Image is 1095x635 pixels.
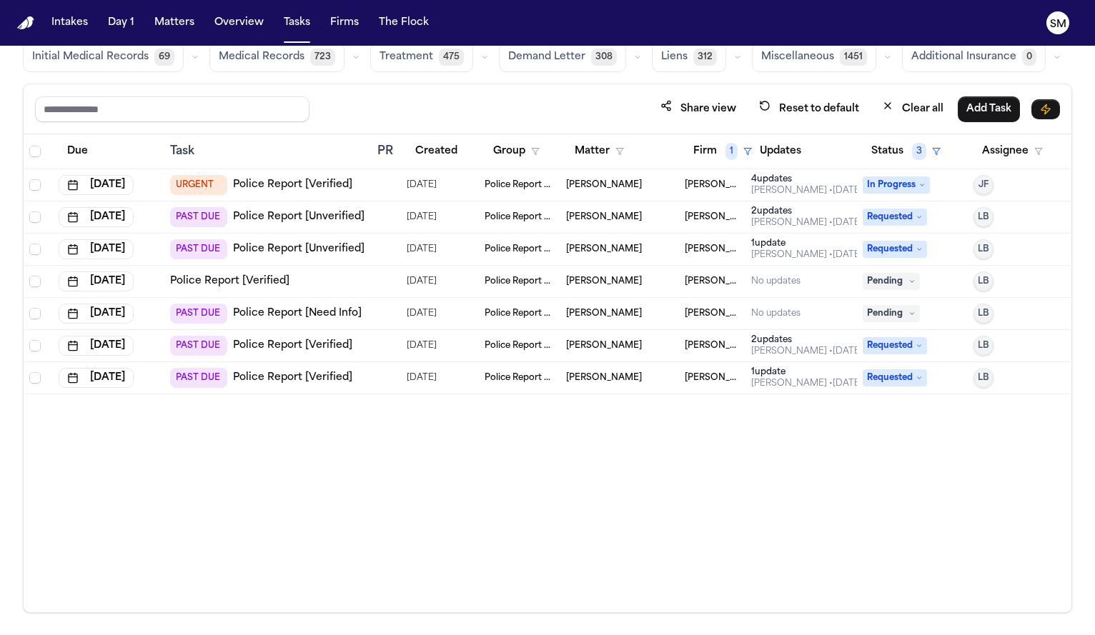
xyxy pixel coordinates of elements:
[17,16,34,30] img: Finch Logo
[508,50,585,64] span: Demand Letter
[370,42,473,72] button: Treatment475
[873,96,952,122] button: Clear all
[102,10,140,36] button: Day 1
[324,10,365,36] button: Firms
[661,50,688,64] span: Liens
[23,42,184,72] button: Initial Medical Records69
[591,49,617,66] span: 308
[380,50,433,64] span: Treatment
[958,96,1020,122] button: Add Task
[439,49,464,66] span: 475
[911,50,1016,64] span: Additional Insurance
[1022,49,1036,66] span: 0
[59,368,134,388] button: [DATE]
[154,49,174,66] span: 69
[149,10,200,36] button: Matters
[219,50,304,64] span: Medical Records
[761,50,834,64] span: Miscellaneous
[693,49,717,66] span: 312
[310,49,335,66] span: 723
[1031,99,1060,119] button: Immediate Task
[840,49,867,66] span: 1451
[17,16,34,30] a: Home
[46,10,94,36] button: Intakes
[750,96,868,122] button: Reset to default
[499,42,626,72] button: Demand Letter308
[209,10,269,36] button: Overview
[652,96,745,122] button: Share view
[652,42,726,72] button: Liens312
[209,42,345,72] button: Medical Records723
[278,10,316,36] button: Tasks
[902,42,1046,72] button: Additional Insurance0
[32,50,149,64] span: Initial Medical Records
[752,42,876,72] button: Miscellaneous1451
[373,10,435,36] button: The Flock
